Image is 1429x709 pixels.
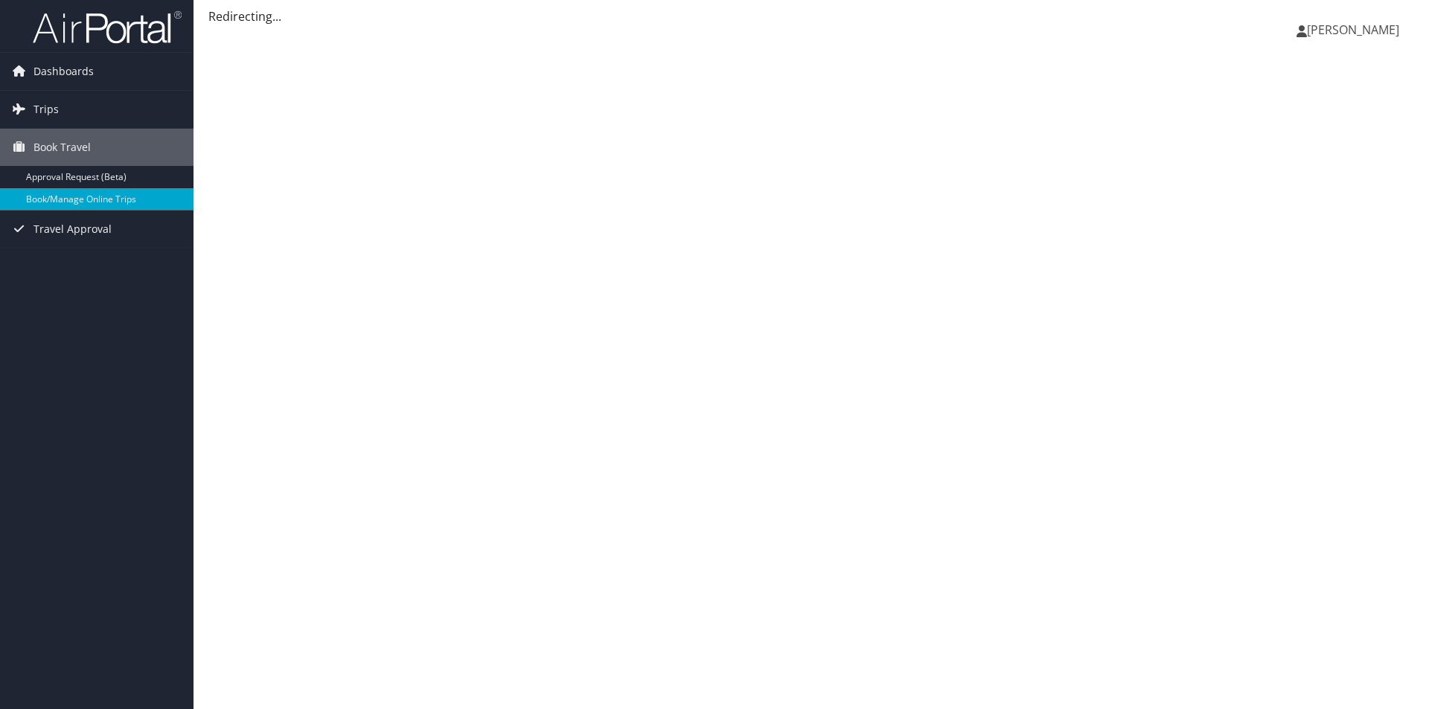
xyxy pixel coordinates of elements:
[33,211,112,248] span: Travel Approval
[33,129,91,166] span: Book Travel
[33,10,182,45] img: airportal-logo.png
[33,53,94,90] span: Dashboards
[1297,7,1414,52] a: [PERSON_NAME]
[208,7,1414,25] div: Redirecting...
[1307,22,1399,38] span: [PERSON_NAME]
[33,91,59,128] span: Trips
